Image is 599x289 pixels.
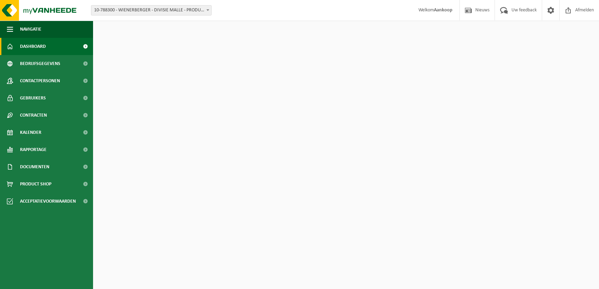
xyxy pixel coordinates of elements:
[20,175,51,193] span: Product Shop
[434,8,453,13] strong: Aankoop
[91,5,212,15] span: 10-788300 - WIENERBERGER - DIVISIE MALLE - PRODUCTIE - MALLE
[20,141,47,158] span: Rapportage
[20,124,41,141] span: Kalender
[20,21,41,38] span: Navigatie
[20,107,47,124] span: Contracten
[20,55,60,72] span: Bedrijfsgegevens
[20,38,46,55] span: Dashboard
[20,158,49,175] span: Documenten
[20,89,46,107] span: Gebruikers
[20,72,60,89] span: Contactpersonen
[91,6,211,15] span: 10-788300 - WIENERBERGER - DIVISIE MALLE - PRODUCTIE - MALLE
[20,193,76,210] span: Acceptatievoorwaarden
